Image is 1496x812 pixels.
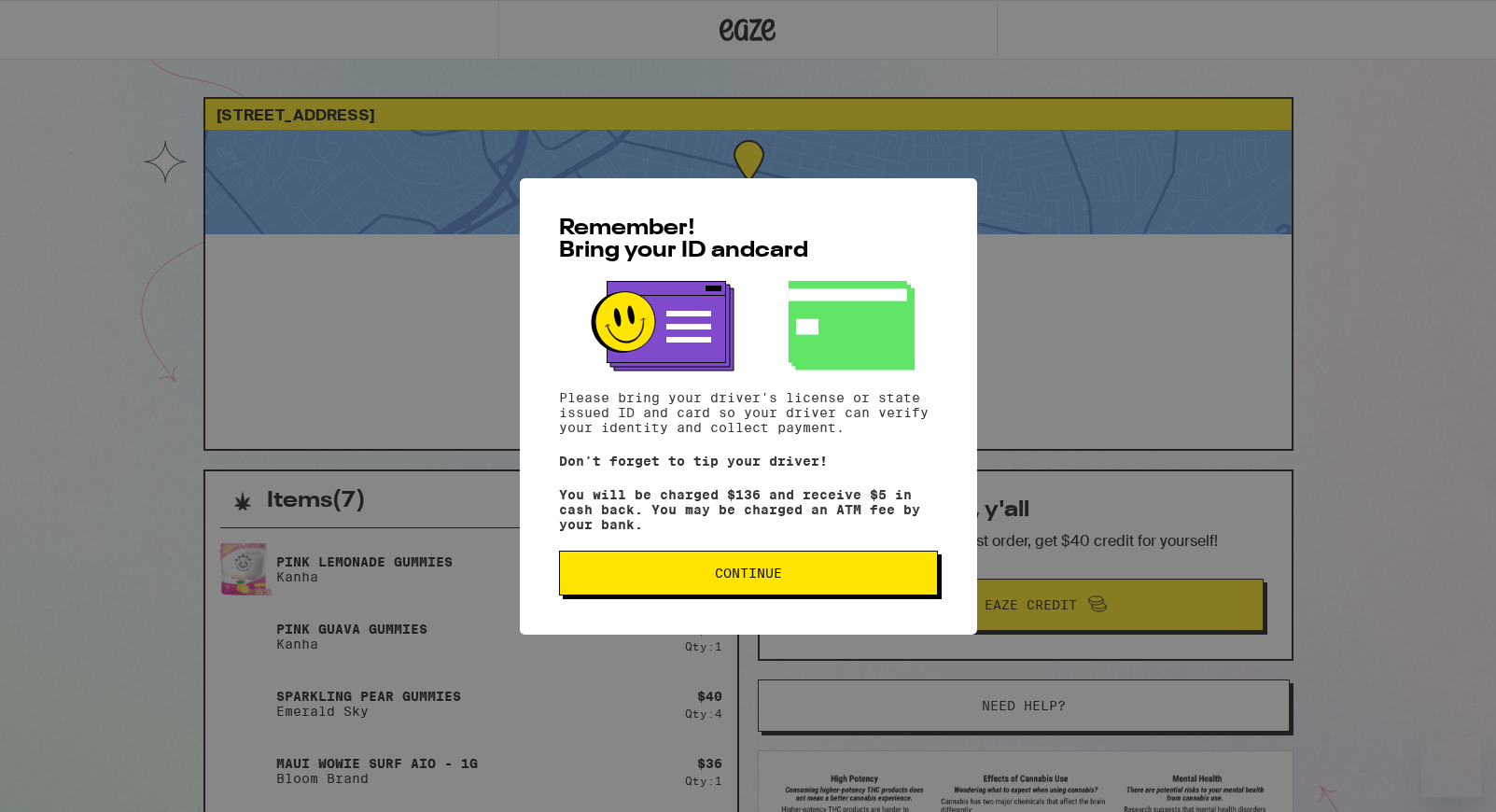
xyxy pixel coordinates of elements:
span: Continue [715,567,782,580]
button: Continue [559,551,938,595]
p: Please bring your driver's license or state issued ID and card so your driver can verify your ide... [559,390,938,435]
span: Remember! Bring your ID and card [559,217,808,262]
p: Don't forget to tip your driver! [559,454,938,469]
iframe: Button to launch messaging window [1421,737,1481,797]
p: You will be charged $136 and receive $5 in cash back. You may be charged an ATM fee by your bank. [559,487,938,532]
